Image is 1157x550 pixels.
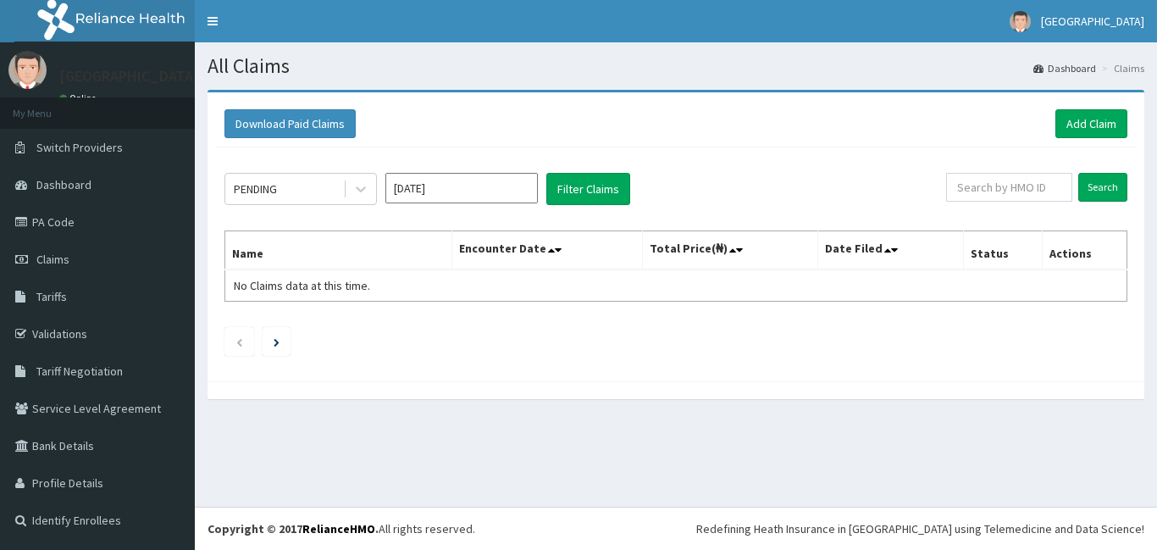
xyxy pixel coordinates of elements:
[946,173,1072,202] input: Search by HMO ID
[818,231,964,270] th: Date Filed
[1041,14,1144,29] span: [GEOGRAPHIC_DATA]
[274,334,280,349] a: Next page
[642,231,818,270] th: Total Price(₦)
[8,51,47,89] img: User Image
[234,278,370,293] span: No Claims data at this time.
[225,231,452,270] th: Name
[1055,109,1127,138] a: Add Claim
[36,289,67,304] span: Tariffs
[208,521,379,536] strong: Copyright © 2017 .
[36,364,123,379] span: Tariff Negotiation
[1033,61,1096,75] a: Dashboard
[208,55,1144,77] h1: All Claims
[964,231,1043,270] th: Status
[1042,231,1127,270] th: Actions
[234,181,277,197] div: PENDING
[302,521,375,536] a: RelianceHMO
[36,177,91,192] span: Dashboard
[385,173,538,203] input: Select Month and Year
[1078,173,1127,202] input: Search
[1098,61,1144,75] li: Claims
[546,173,630,205] button: Filter Claims
[452,231,642,270] th: Encounter Date
[36,252,69,267] span: Claims
[36,140,123,155] span: Switch Providers
[235,334,243,349] a: Previous page
[224,109,356,138] button: Download Paid Claims
[1010,11,1031,32] img: User Image
[696,520,1144,537] div: Redefining Heath Insurance in [GEOGRAPHIC_DATA] using Telemedicine and Data Science!
[59,69,199,84] p: [GEOGRAPHIC_DATA]
[195,507,1157,550] footer: All rights reserved.
[59,92,100,104] a: Online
